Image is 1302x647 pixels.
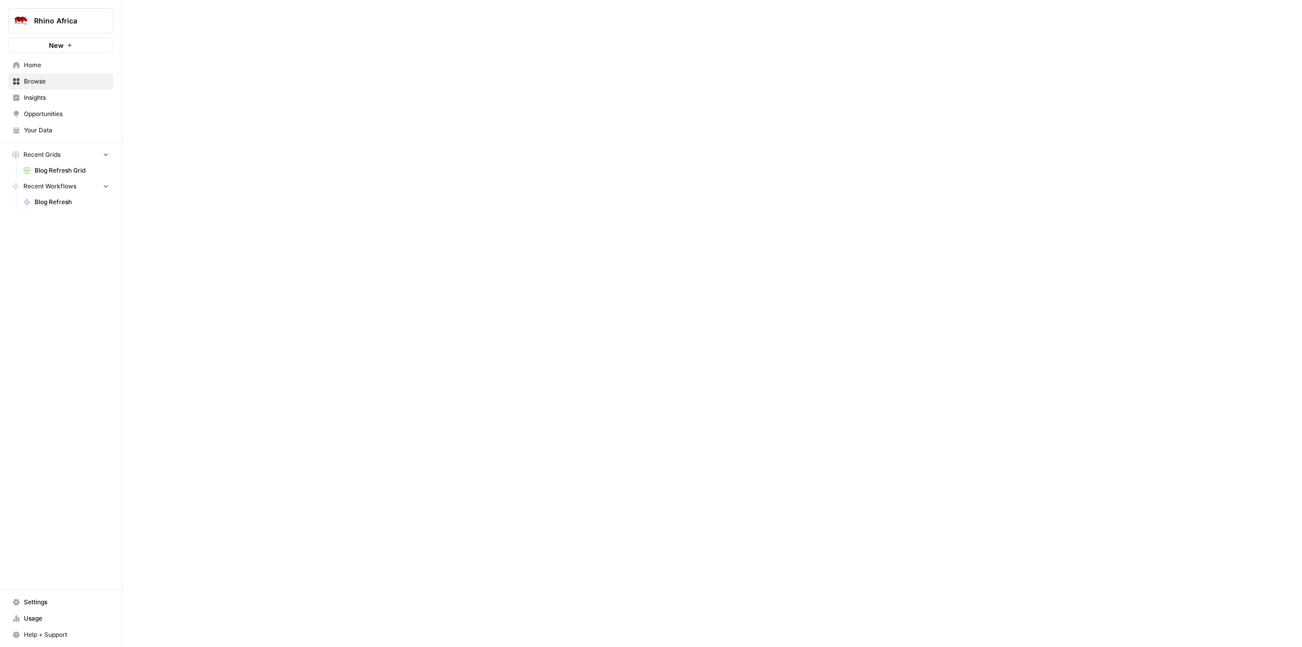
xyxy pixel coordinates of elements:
span: Rhino Africa [34,16,96,26]
button: New [8,38,113,53]
span: Recent Workflows [23,182,76,191]
button: Workspace: Rhino Africa [8,8,113,34]
a: Blog Refresh Grid [19,162,113,179]
span: Opportunities [24,109,109,119]
span: Blog Refresh Grid [35,166,109,175]
span: Recent Grids [23,150,61,159]
button: Help + Support [8,627,113,643]
span: Blog Refresh [35,198,109,207]
a: Insights [8,90,113,106]
span: Settings [24,598,109,607]
img: Rhino Africa Logo [12,12,30,30]
span: Browse [24,77,109,86]
a: Home [8,57,113,73]
a: Blog Refresh [19,194,113,210]
span: Usage [24,614,109,623]
a: Settings [8,594,113,610]
span: Home [24,61,109,70]
button: Recent Grids [8,147,113,162]
button: Recent Workflows [8,179,113,194]
a: Browse [8,73,113,90]
a: Opportunities [8,106,113,122]
span: Help + Support [24,630,109,639]
span: Insights [24,93,109,102]
span: New [49,40,64,50]
a: Your Data [8,122,113,138]
a: Usage [8,610,113,627]
span: Your Data [24,126,109,135]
